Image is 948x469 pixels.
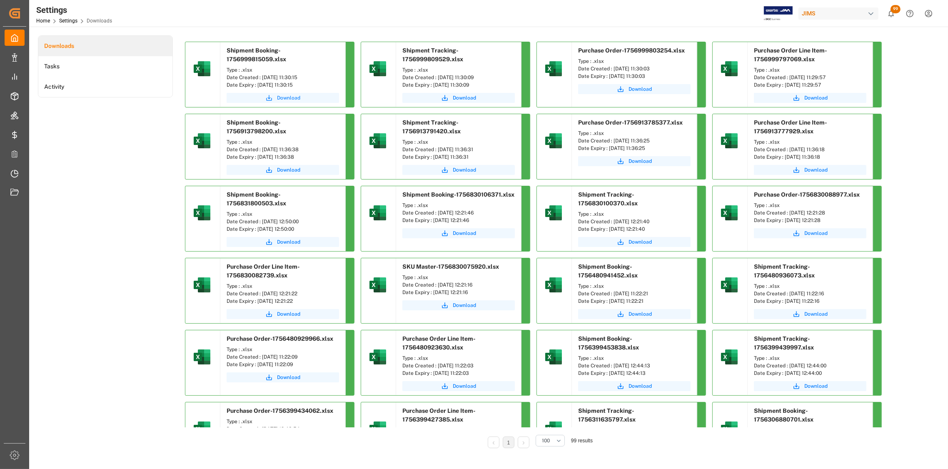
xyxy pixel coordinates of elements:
span: Download [629,157,652,165]
div: Type : .xlsx [227,282,339,290]
li: Next Page [518,437,529,448]
img: microsoft-excel-2019--v1.png [719,275,739,295]
div: Date Expiry : [DATE] 11:36:18 [754,153,866,161]
a: Download [227,93,339,103]
button: Download [754,309,866,319]
a: 1 [507,440,510,446]
li: Tasks [38,56,172,77]
img: microsoft-excel-2019--v1.png [368,275,388,295]
button: Download [578,381,691,391]
img: microsoft-excel-2019--v1.png [368,131,388,151]
span: Download [629,382,652,390]
button: Download [227,309,339,319]
span: Download [277,310,300,318]
div: Date Created : [DATE] 11:22:03 [402,362,515,369]
button: Download [402,228,515,238]
img: microsoft-excel-2019--v1.png [368,347,388,367]
span: Shipment Tracking-1756913791420.xlsx [402,119,461,135]
div: Date Created : [DATE] 11:29:57 [754,74,866,81]
div: Type : .xlsx [402,202,515,209]
div: Date Created : [DATE] 12:21:16 [402,281,515,289]
div: Type : .xlsx [754,427,866,434]
span: Download [277,238,300,246]
span: Purchase Order Line Item-1756999797069.xlsx [754,47,827,62]
span: Shipment Tracking-1756480936073.xlsx [754,263,815,279]
button: Download [578,156,691,166]
a: Downloads [38,36,172,56]
img: microsoft-excel-2019--v1.png [192,59,212,79]
a: Download [754,381,866,391]
div: Type : .xlsx [754,282,866,290]
button: Download [227,237,339,247]
div: Date Expiry : [DATE] 12:21:40 [578,225,691,233]
button: Download [578,309,691,319]
span: Purchase Order-1756999803254.xlsx [578,47,685,54]
span: SKU Master-1756830075920.xlsx [402,263,499,270]
button: Download [578,84,691,94]
button: Download [578,237,691,247]
span: Shipment Booking-1756830106371.xlsx [402,191,514,198]
img: microsoft-excel-2019--v1.png [719,131,739,151]
div: Type : .xlsx [402,354,515,362]
span: Purchase Order Line Item-1756480923630.xlsx [402,335,476,351]
div: Type : .xlsx [754,354,866,362]
div: Type : .xlsx [402,427,515,434]
button: Help Center [901,4,919,23]
div: Date Created : [DATE] 12:50:00 [227,218,339,225]
span: Shipment Tracking-1756830100370.xlsx [578,191,638,207]
div: Date Created : [DATE] 12:44:00 [754,362,866,369]
div: Date Created : [DATE] 12:44:13 [578,362,691,369]
div: Date Created : [DATE] 11:30:15 [227,74,339,81]
span: Download [277,94,300,102]
span: 99 [891,5,901,13]
div: Date Created : [DATE] 11:36:38 [227,146,339,153]
img: microsoft-excel-2019--v1.png [544,275,564,295]
img: microsoft-excel-2019--v1.png [544,131,564,151]
a: Download [402,381,515,391]
span: Download [629,238,652,246]
span: Download [453,382,476,390]
div: Settings [36,4,112,16]
div: JIMS [798,7,878,20]
div: Date Created : [DATE] 12:21:28 [754,209,866,217]
li: Previous Page [488,437,499,448]
button: Download [402,300,515,310]
div: Date Expiry : [DATE] 11:22:09 [227,361,339,368]
a: Download [402,93,515,103]
img: microsoft-excel-2019--v1.png [192,203,212,223]
div: Date Created : [DATE] 11:22:09 [227,353,339,361]
button: Download [754,165,866,175]
img: microsoft-excel-2019--v1.png [368,59,388,79]
span: Shipment Booking-1756480941452.xlsx [578,263,638,279]
div: Date Expiry : [DATE] 12:21:22 [227,297,339,305]
img: microsoft-excel-2019--v1.png [544,347,564,367]
div: Date Expiry : [DATE] 11:36:25 [578,145,691,152]
div: Type : .xlsx [227,66,339,74]
div: Type : .xlsx [227,418,339,425]
div: Date Created : [DATE] 12:21:46 [402,209,515,217]
div: Date Expiry : [DATE] 11:29:57 [754,81,866,89]
div: Date Expiry : [DATE] 12:21:28 [754,217,866,224]
span: Purchase Order Line Item-1756913777929.xlsx [754,119,827,135]
img: microsoft-excel-2019--v1.png [192,347,212,367]
span: Shipment Tracking-1756999809529.xlsx [402,47,463,62]
li: 1 [503,437,514,448]
button: Download [754,93,866,103]
span: Download [629,310,652,318]
span: Shipment Tracking-1756311635797.xlsx [578,407,636,423]
div: Type : .xlsx [402,274,515,281]
div: Date Expiry : [DATE] 12:44:00 [754,369,866,377]
img: Exertis%20JAM%20-%20Email%20Logo.jpg_1722504956.jpg [764,6,793,21]
span: Download [804,166,828,174]
div: Date Expiry : [DATE] 11:22:16 [754,297,866,305]
span: Shipment Tracking-1756399439997.xlsx [754,335,814,351]
div: Date Expiry : [DATE] 12:21:46 [402,217,515,224]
